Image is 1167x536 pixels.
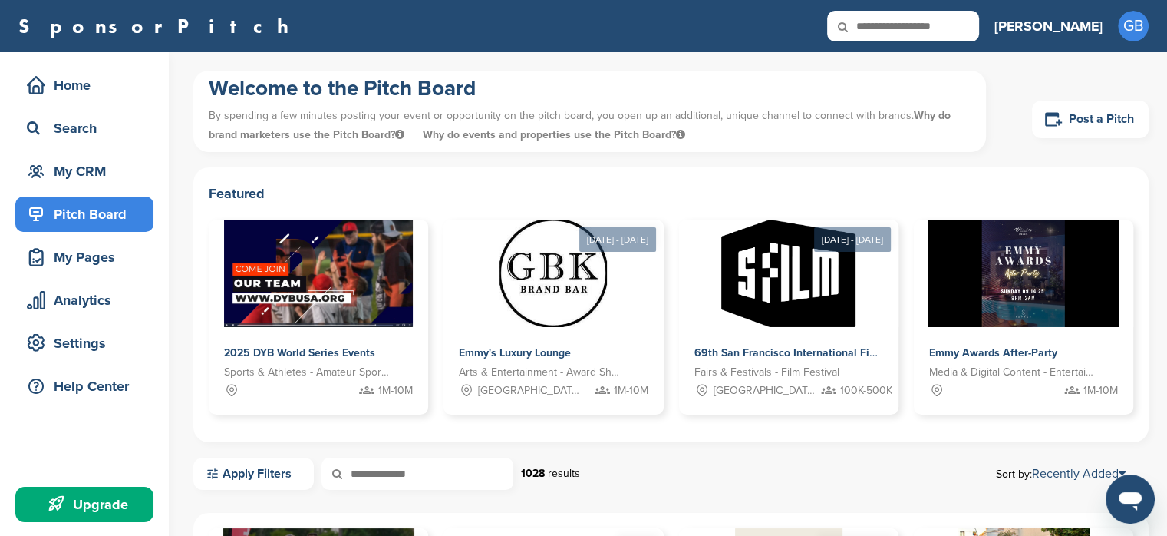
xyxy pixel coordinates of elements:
a: Post a Pitch [1032,101,1149,138]
div: My Pages [23,243,153,271]
span: Emmy Awards After-Party [929,346,1057,359]
span: 1M-10M [378,382,413,399]
span: Sports & Athletes - Amateur Sports Leagues [224,364,390,381]
img: Sponsorpitch & [721,220,855,327]
a: SponsorPitch [18,16,298,36]
span: [GEOGRAPHIC_DATA], [GEOGRAPHIC_DATA] [478,382,582,399]
a: Analytics [15,283,153,318]
div: Help Center [23,372,153,400]
span: Media & Digital Content - Entertainment [929,364,1095,381]
span: Emmy's Luxury Lounge [459,346,571,359]
div: Search [23,114,153,142]
span: 1M-10M [614,382,648,399]
iframe: Button to launch messaging window [1106,475,1155,524]
div: My CRM [23,157,153,185]
span: 100K-500K [840,382,892,399]
span: 1M-10M [1083,382,1118,399]
a: [PERSON_NAME] [994,9,1103,43]
a: Sponsorpitch & Emmy Awards After-Party Media & Digital Content - Entertainment 1M-10M [914,220,1133,415]
div: Upgrade [23,491,153,518]
a: [DATE] - [DATE] Sponsorpitch & Emmy's Luxury Lounge Arts & Entertainment - Award Show [GEOGRAPHIC... [443,195,663,415]
span: results [548,467,580,480]
a: Sponsorpitch & 2025 DYB World Series Events Sports & Athletes - Amateur Sports Leagues 1M-10M [209,220,428,415]
a: Pitch Board [15,197,153,232]
a: Search [15,111,153,146]
span: 2025 DYB World Series Events [224,346,375,359]
a: My Pages [15,240,153,275]
h3: [PERSON_NAME] [994,15,1103,37]
span: Fairs & Festivals - Film Festival [694,364,839,381]
img: Sponsorpitch & [928,220,1119,327]
div: [DATE] - [DATE] [579,227,656,252]
div: Pitch Board [23,200,153,228]
div: Analytics [23,286,153,314]
strong: 1028 [521,467,545,480]
a: [DATE] - [DATE] Sponsorpitch & 69th San Francisco International Film Festival Fairs & Festivals -... [679,195,898,415]
a: Settings [15,326,153,361]
span: Why do events and properties use the Pitch Board? [423,128,685,141]
span: Arts & Entertainment - Award Show [459,364,625,381]
span: [GEOGRAPHIC_DATA], [GEOGRAPHIC_DATA] [714,382,817,399]
a: Home [15,68,153,103]
div: Home [23,71,153,99]
div: Settings [23,329,153,357]
a: Apply Filters [193,458,314,490]
span: GB [1118,11,1149,41]
span: 69th San Francisco International Film Festival [694,346,924,359]
span: Sort by: [996,468,1126,480]
a: Recently Added [1032,466,1126,481]
a: My CRM [15,154,153,189]
a: Help Center [15,369,153,404]
div: [DATE] - [DATE] [814,227,891,252]
img: Sponsorpitch & [224,220,414,327]
p: By spending a few minutes posting your event or opportunity on the pitch board, you open up an ad... [209,102,971,148]
img: Sponsorpitch & [499,220,607,327]
h1: Welcome to the Pitch Board [209,74,971,102]
h2: Featured [209,183,1133,204]
a: Upgrade [15,487,153,522]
